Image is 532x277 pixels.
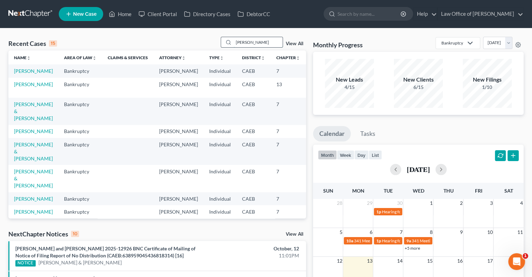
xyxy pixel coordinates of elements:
[204,125,236,138] td: Individual
[236,125,271,138] td: CAEB
[523,253,528,259] span: 1
[204,98,236,125] td: Individual
[336,199,343,207] span: 28
[204,78,236,98] td: Individual
[204,138,236,165] td: Individual
[236,219,271,245] td: CAEB
[58,78,102,98] td: Bankruptcy
[234,8,274,20] a: DebtorCC
[366,199,373,207] span: 29
[336,257,343,265] span: 12
[58,205,102,218] td: Bankruptcy
[429,199,433,207] span: 1
[486,228,493,236] span: 10
[58,219,102,245] td: Bankruptcy
[286,41,303,46] a: View All
[71,231,79,237] div: 10
[354,126,382,141] a: Tasks
[154,78,204,98] td: [PERSON_NAME]
[154,64,204,77] td: [PERSON_NAME]
[519,199,524,207] span: 4
[234,37,283,47] input: Search by name...
[338,7,402,20] input: Search by name...
[406,238,411,243] span: 9a
[296,56,300,60] i: unfold_more
[154,205,204,218] td: [PERSON_NAME]
[154,165,204,192] td: [PERSON_NAME]
[209,245,299,252] div: October, 12
[394,84,443,91] div: 6/15
[441,40,463,46] div: Bankruptcy
[204,165,236,192] td: Individual
[58,192,102,205] td: Bankruptcy
[443,188,453,194] span: Thu
[384,188,393,194] span: Tue
[236,192,271,205] td: CAEB
[38,259,122,266] a: [PERSON_NAME] & [PERSON_NAME]
[236,64,271,77] td: CAEB
[14,196,53,202] a: [PERSON_NAME]
[369,150,382,160] button: list
[154,192,204,205] td: [PERSON_NAME]
[271,98,306,125] td: 7
[15,245,196,258] a: [PERSON_NAME] and [PERSON_NAME] 2025-12926 BNC Certificate of Mailing of Notice of Filing Report ...
[337,150,354,160] button: week
[411,238,511,243] span: 341 Meeting for [PERSON_NAME] & [PERSON_NAME]
[49,40,57,47] div: 15
[394,76,443,84] div: New Clients
[271,138,306,165] td: 7
[159,55,186,60] a: Attorneyunfold_more
[459,228,463,236] span: 9
[412,188,424,194] span: Wed
[236,98,271,125] td: CAEB
[209,55,224,60] a: Typeunfold_more
[366,257,373,265] span: 13
[14,141,53,161] a: [PERSON_NAME] & [PERSON_NAME]
[486,257,493,265] span: 17
[399,228,403,236] span: 7
[286,232,303,237] a: View All
[463,76,512,84] div: New Filings
[102,50,154,64] th: Claims & Services
[504,188,513,194] span: Sat
[73,12,97,17] span: New Case
[15,260,36,266] div: NOTICE
[242,55,265,60] a: Districtunfold_more
[58,64,102,77] td: Bankruptcy
[92,56,97,60] i: unfold_more
[352,188,364,194] span: Mon
[8,39,57,48] div: Recent Cases
[276,55,300,60] a: Chapterunfold_more
[517,228,524,236] span: 11
[14,55,31,60] a: Nameunfold_more
[376,238,381,243] span: 1p
[58,125,102,138] td: Bankruptcy
[396,257,403,265] span: 14
[346,238,353,243] span: 10a
[27,56,31,60] i: unfold_more
[14,81,53,87] a: [PERSON_NAME]
[154,98,204,125] td: [PERSON_NAME]
[154,138,204,165] td: [PERSON_NAME]
[154,219,204,245] td: [PERSON_NAME]
[306,78,339,98] td: 2025-25506
[271,125,306,138] td: 7
[354,238,454,243] span: 341 Meeting for [PERSON_NAME] & [PERSON_NAME]
[354,150,369,160] button: day
[325,84,374,91] div: 4/15
[14,68,53,74] a: [PERSON_NAME]
[429,228,433,236] span: 8
[14,209,53,215] a: [PERSON_NAME]
[58,138,102,165] td: Bankruptcy
[58,165,102,192] td: Bankruptcy
[14,101,53,121] a: [PERSON_NAME] & [PERSON_NAME]
[204,219,236,245] td: Individual
[325,76,374,84] div: New Leads
[313,41,363,49] h3: Monthly Progress
[489,199,493,207] span: 3
[459,199,463,207] span: 2
[456,257,463,265] span: 16
[339,228,343,236] span: 5
[236,78,271,98] td: CAEB
[14,128,53,134] a: [PERSON_NAME]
